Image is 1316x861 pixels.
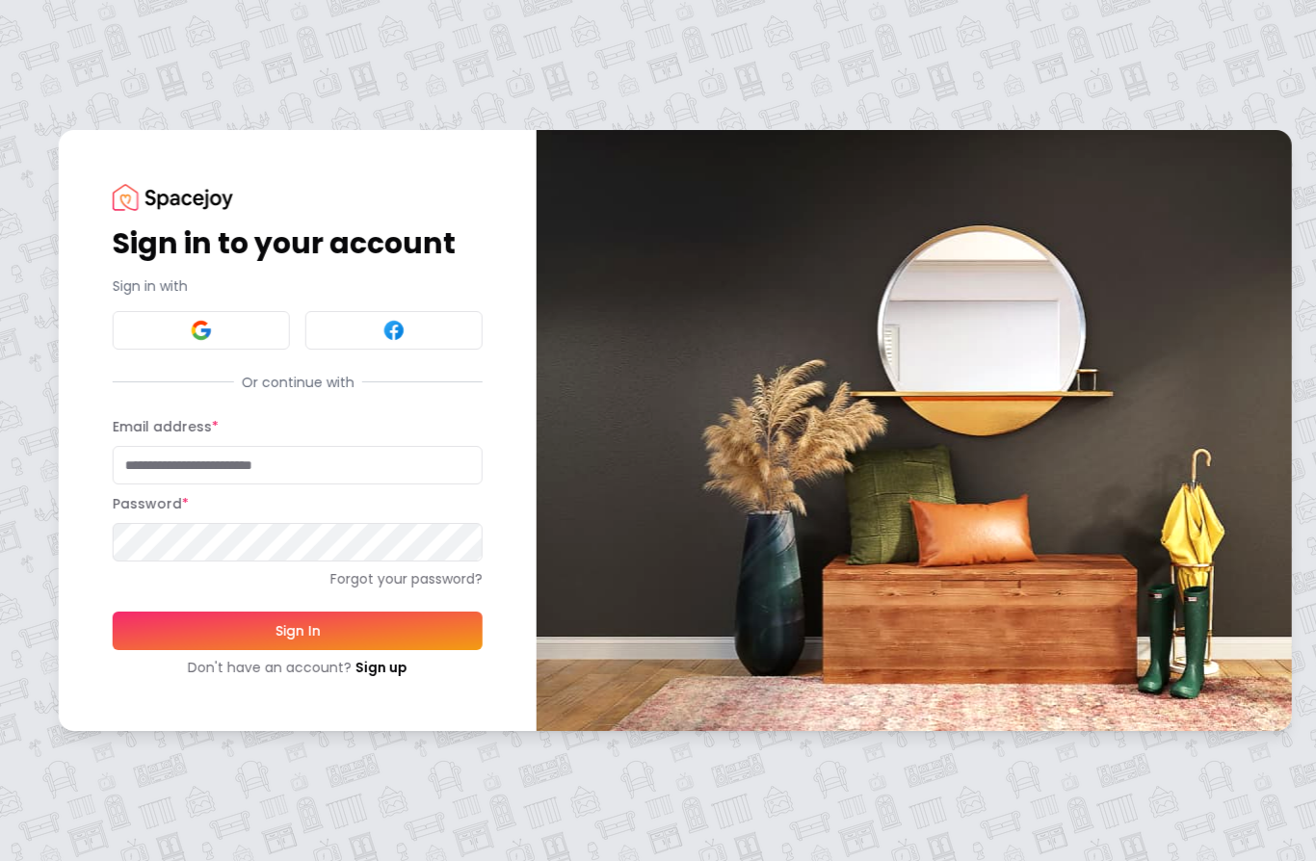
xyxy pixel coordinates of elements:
label: Email address [113,417,219,436]
p: Sign in with [113,276,483,296]
img: Spacejoy Logo [113,184,233,210]
div: Don't have an account? [113,658,483,677]
img: Google signin [190,319,213,342]
img: Facebook signin [382,319,406,342]
a: Forgot your password? [113,569,483,588]
label: Password [113,494,189,513]
button: Sign In [113,612,483,650]
img: banner [537,130,1292,730]
a: Sign up [355,658,408,677]
span: Or continue with [233,373,361,392]
h1: Sign in to your account [113,226,483,261]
